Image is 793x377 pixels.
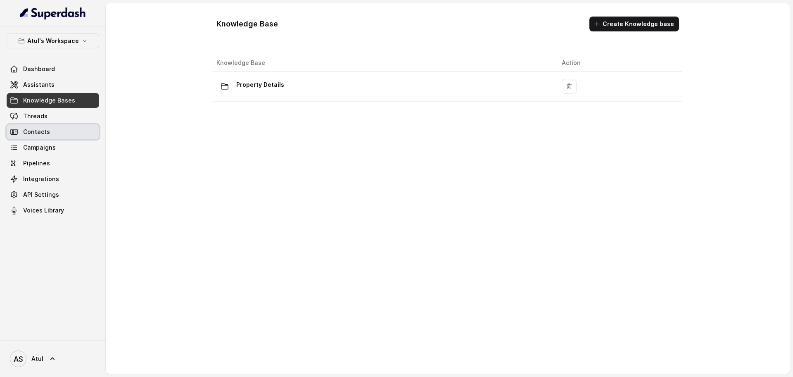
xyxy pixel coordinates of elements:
[7,93,99,108] a: Knowledge Bases
[589,17,679,31] button: Create Knowledge base
[7,172,99,186] a: Integrations
[7,140,99,155] a: Campaigns
[216,17,278,31] h1: Knowledge Base
[23,128,50,136] span: Contacts
[213,55,555,72] th: Knowledge Base
[7,203,99,218] a: Voices Library
[7,187,99,202] a: API Settings
[23,143,56,152] span: Campaigns
[7,156,99,171] a: Pipelines
[23,206,64,215] span: Voices Library
[23,96,75,105] span: Knowledge Bases
[7,62,99,76] a: Dashboard
[236,78,284,91] p: Property Details
[23,175,59,183] span: Integrations
[23,112,47,120] span: Threads
[7,109,99,124] a: Threads
[23,159,50,167] span: Pipelines
[7,77,99,92] a: Assistants
[23,191,59,199] span: API Settings
[27,36,79,46] p: Atul's Workspace
[555,55,682,72] th: Action
[14,355,23,363] text: AS
[20,7,86,20] img: light.svg
[7,124,99,139] a: Contacts
[31,355,43,363] span: Atul
[23,65,55,73] span: Dashboard
[23,81,55,89] span: Assistants
[7,33,99,48] button: Atul's Workspace
[7,347,99,370] a: Atul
